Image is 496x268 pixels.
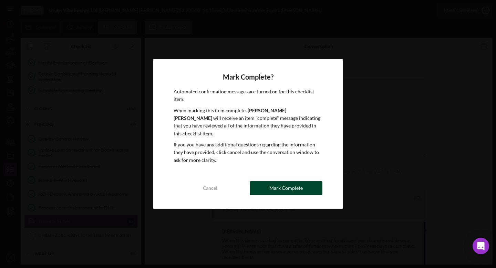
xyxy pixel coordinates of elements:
p: When marking this item complete, will receive an item "complete" message indicating that you have... [174,107,322,138]
div: Cancel [203,181,217,195]
b: [PERSON_NAME] [PERSON_NAME] [174,107,286,121]
button: Mark Complete [250,181,322,195]
button: Cancel [174,181,246,195]
h4: Mark Complete? [174,73,322,81]
p: If you you have any additional questions regarding the information they have provided, click canc... [174,141,322,164]
p: Automated confirmation messages are turned on for this checklist item. [174,88,322,103]
div: Open Intercom Messenger [473,238,489,254]
div: Mark Complete [269,181,303,195]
